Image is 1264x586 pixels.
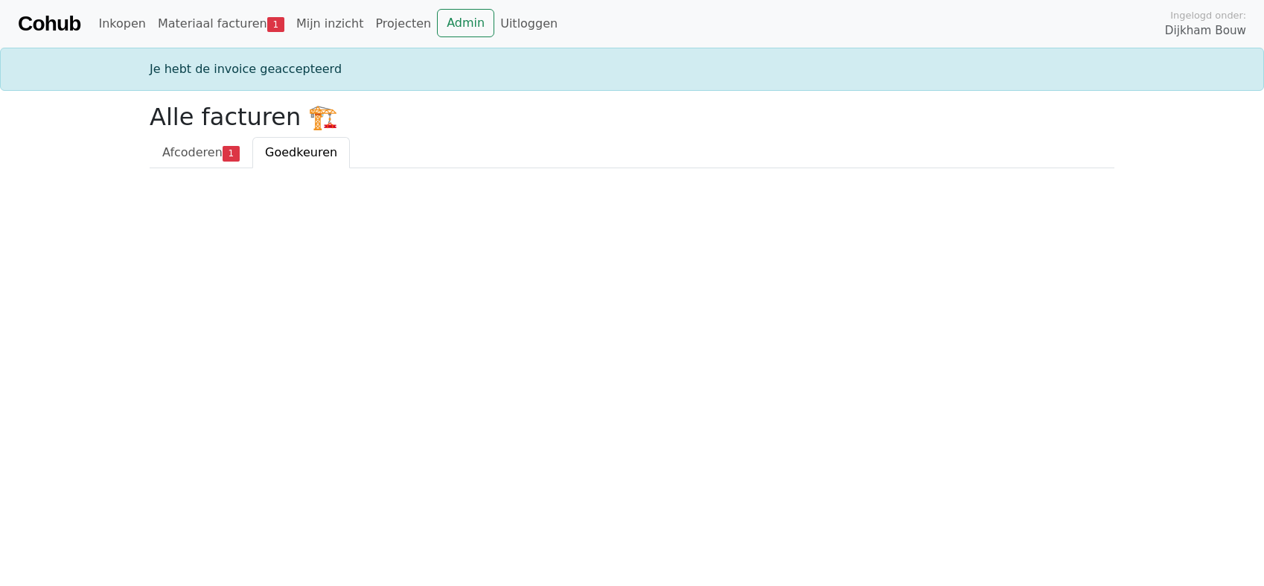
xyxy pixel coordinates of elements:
[290,9,370,39] a: Mijn inzicht
[223,146,240,161] span: 1
[150,137,252,168] a: Afcoderen1
[152,9,290,39] a: Materiaal facturen1
[141,60,1123,78] div: Je hebt de invoice geaccepteerd
[252,137,350,168] a: Goedkeuren
[18,6,80,42] a: Cohub
[437,9,494,37] a: Admin
[494,9,564,39] a: Uitloggen
[1170,8,1246,22] span: Ingelogd onder:
[1165,22,1246,39] span: Dijkham Bouw
[369,9,437,39] a: Projecten
[92,9,151,39] a: Inkopen
[162,145,223,159] span: Afcoderen
[267,17,284,32] span: 1
[150,103,1114,131] h2: Alle facturen 🏗️
[265,145,337,159] span: Goedkeuren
